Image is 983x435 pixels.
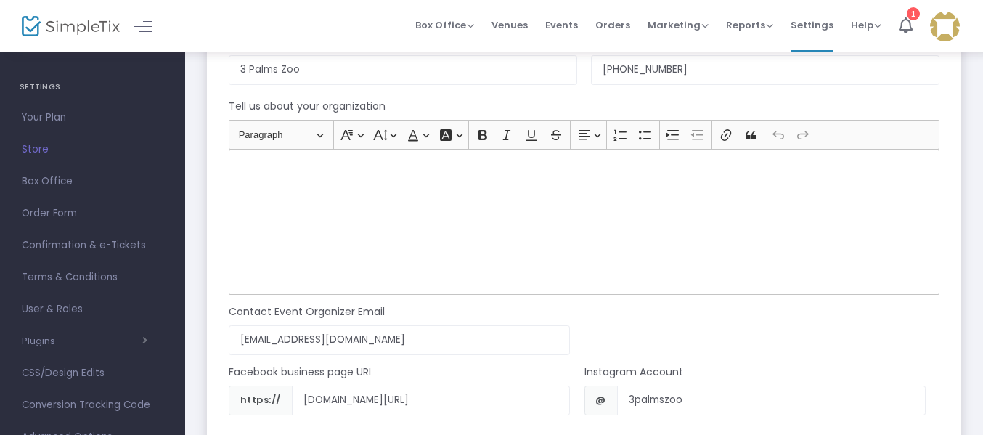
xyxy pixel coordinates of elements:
[595,7,630,44] span: Orders
[22,236,163,255] span: Confirmation & e-Tickets
[22,300,163,319] span: User & Roles
[648,18,709,32] span: Marketing
[791,7,833,44] span: Settings
[726,18,773,32] span: Reports
[415,18,474,32] span: Box Office
[22,140,163,159] span: Store
[22,396,163,415] span: Conversion Tracking Code
[491,7,528,44] span: Venues
[22,364,163,383] span: CSS/Design Edits
[22,172,163,191] span: Box Office
[229,386,293,415] span: https://
[907,7,920,20] div: 1
[617,386,926,415] input: Username
[229,120,939,149] div: Editor toolbar
[20,73,166,102] h4: SETTINGS
[584,386,618,415] span: @
[229,150,939,295] div: Rich Text Editor, main
[22,268,163,287] span: Terms & Conditions
[229,325,570,355] input: Enter Email
[229,55,577,85] input: Enter Store Name
[239,126,314,144] span: Paragraph
[232,123,330,146] button: Paragraph
[229,304,385,320] m-panel-subtitle: Contact Event Organizer Email
[545,7,578,44] span: Events
[229,99,386,114] m-panel-subtitle: Tell us about your organization
[22,336,147,347] button: Plugins
[22,204,163,223] span: Order Form
[591,55,939,85] input: Enter phone Number
[851,18,881,32] span: Help
[292,386,570,415] input: Username
[229,365,373,380] m-panel-subtitle: Facebook business page URL
[22,108,163,127] span: Your Plan
[584,365,683,380] m-panel-subtitle: Instagram Account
